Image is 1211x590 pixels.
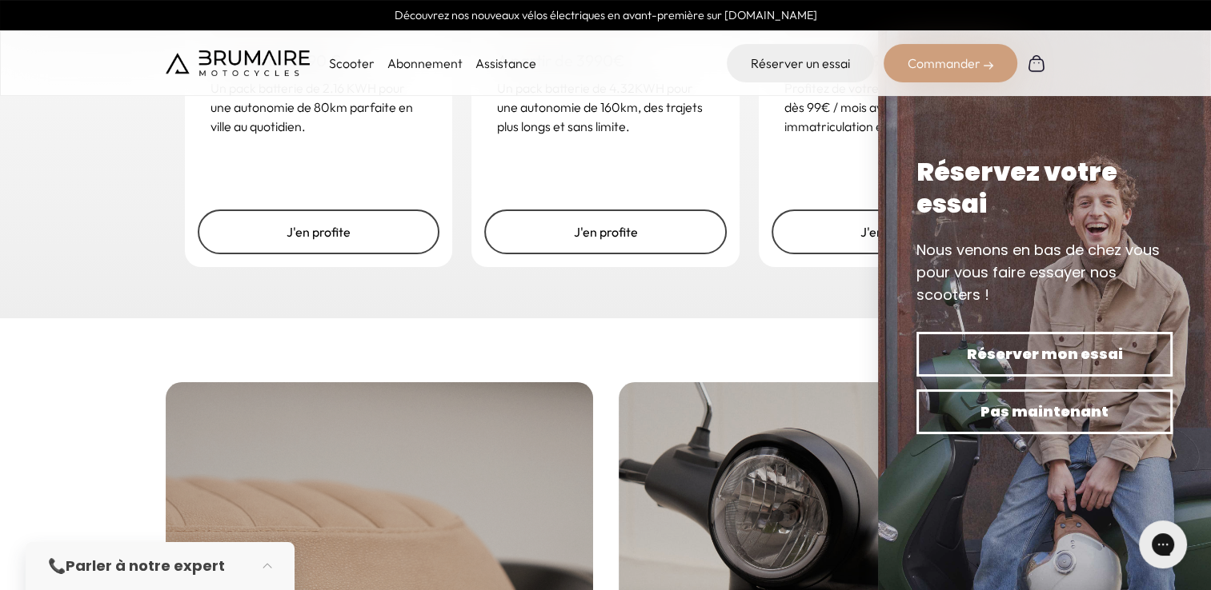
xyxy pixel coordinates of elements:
[984,61,993,70] img: right-arrow-2.png
[884,44,1017,82] div: Commander
[198,209,440,254] a: J'en profite
[211,78,427,136] p: Un pack batterie de 2.16 KWH pour une autonomie de 80km parfaite en ville au quotidien.
[1027,54,1046,73] img: Panier
[484,209,727,254] a: J'en profite
[329,54,375,73] p: Scooter
[166,50,310,76] img: Brumaire Motocycles
[1131,515,1195,574] iframe: Gorgias live chat messenger
[497,78,714,136] p: Un pack batterie de 4.32KWH pour une autonomie de 160km, des trajets plus longs et sans limite.
[727,44,874,82] a: Réserver un essai
[387,55,463,71] a: Abonnement
[475,55,536,71] a: Assistance
[772,209,1014,254] a: J'en profite
[784,78,1001,136] p: Profitez de votre scooter Brumaire dès 99€ / mois avec maintenance, immatriculation et livraison ...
